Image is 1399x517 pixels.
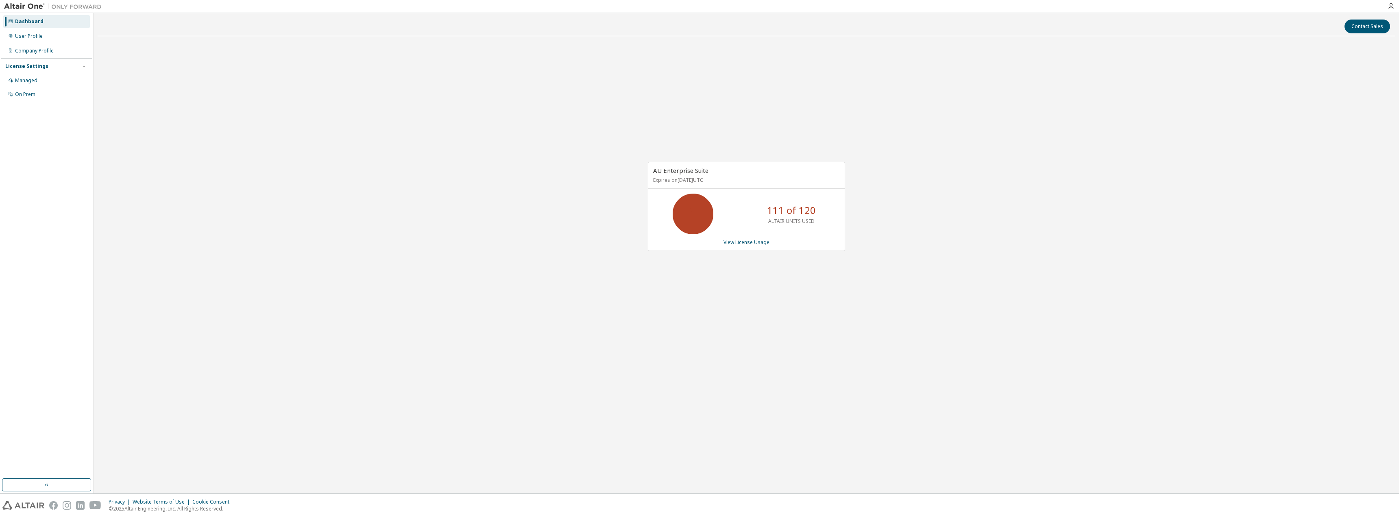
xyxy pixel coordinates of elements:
[133,499,192,505] div: Website Terms of Use
[653,166,708,175] span: AU Enterprise Suite
[723,239,769,246] a: View License Usage
[15,91,35,98] div: On Prem
[2,501,44,510] img: altair_logo.svg
[15,77,37,84] div: Managed
[49,501,58,510] img: facebook.svg
[109,505,234,512] p: © 2025 Altair Engineering, Inc. All Rights Reserved.
[15,18,44,25] div: Dashboard
[89,501,101,510] img: youtube.svg
[63,501,71,510] img: instagram.svg
[5,63,48,70] div: License Settings
[4,2,106,11] img: Altair One
[768,218,815,225] p: ALTAIR UNITS USED
[15,33,43,39] div: User Profile
[15,48,54,54] div: Company Profile
[76,501,85,510] img: linkedin.svg
[1345,20,1390,33] button: Contact Sales
[192,499,234,505] div: Cookie Consent
[109,499,133,505] div: Privacy
[653,177,838,183] p: Expires on [DATE] UTC
[767,203,816,217] p: 111 of 120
